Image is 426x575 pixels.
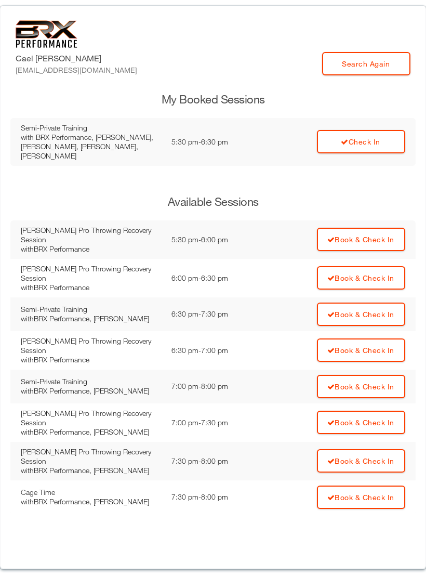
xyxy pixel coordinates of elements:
div: with BRX Performance, [PERSON_NAME] [21,497,161,506]
div: Semi-Private Training [21,123,161,133]
a: Book & Check In [317,338,405,362]
div: Semi-Private Training [21,305,161,314]
div: with BRX Performance, [PERSON_NAME] [21,427,161,437]
a: Book & Check In [317,228,405,251]
img: 6f7da32581c89ca25d665dc3aae533e4f14fe3ef_original.svg [16,20,77,48]
h3: My Booked Sessions [10,92,416,108]
td: 7:00 pm - 8:00 pm [166,370,264,403]
div: [EMAIL_ADDRESS][DOMAIN_NAME] [16,64,137,75]
div: with BRX Performance, [PERSON_NAME] [21,314,161,323]
a: Book & Check In [317,411,405,434]
a: Check In [317,130,405,153]
div: with BRX Performance [21,283,161,292]
div: Semi-Private Training [21,377,161,386]
div: with BRX Performance [21,244,161,254]
label: Cael [PERSON_NAME] [16,52,137,75]
div: with BRX Performance, [PERSON_NAME] [21,466,161,475]
td: 5:30 pm - 6:30 pm [166,118,264,166]
a: Book & Check In [317,486,405,509]
div: with BRX Performance [21,355,161,364]
td: 5:30 pm - 6:00 pm [166,220,264,259]
div: with BRX Performance, [PERSON_NAME] [21,386,161,396]
td: 6:30 pm - 7:00 pm [166,331,264,370]
div: [PERSON_NAME] Pro Throwing Recovery Session [21,264,161,283]
td: 7:30 pm - 8:00 pm [166,442,264,480]
div: [PERSON_NAME] Pro Throwing Recovery Session [21,226,161,244]
a: Search Again [322,52,410,75]
a: Book & Check In [317,266,405,290]
td: 7:30 pm - 8:00 pm [166,480,264,514]
div: [PERSON_NAME] Pro Throwing Recovery Session [21,409,161,427]
td: 7:00 pm - 7:30 pm [166,403,264,442]
a: Book & Check In [317,303,405,326]
div: with BRX Performance, [PERSON_NAME], [PERSON_NAME], [PERSON_NAME], [PERSON_NAME] [21,133,161,161]
td: 6:30 pm - 7:30 pm [166,297,264,331]
div: [PERSON_NAME] Pro Throwing Recovery Session [21,336,161,355]
h3: Available Sessions [10,194,416,210]
td: 6:00 pm - 6:30 pm [166,259,264,297]
div: [PERSON_NAME] Pro Throwing Recovery Session [21,447,161,466]
div: Cage Time [21,488,161,497]
a: Book & Check In [317,375,405,398]
a: Book & Check In [317,449,405,473]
